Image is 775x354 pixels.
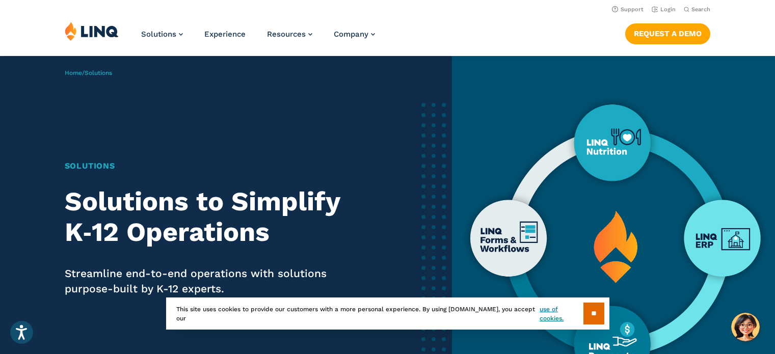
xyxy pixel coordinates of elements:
[267,30,312,39] a: Resources
[684,6,710,13] button: Open Search Bar
[612,6,644,13] a: Support
[166,297,609,330] div: This site uses cookies to provide our customers with a more personal experience. By using [DOMAIN...
[625,23,710,44] a: Request a Demo
[65,160,370,172] h1: Solutions
[65,266,370,296] p: Streamline end-to-end operations with solutions purpose-built by K-12 experts.
[65,69,82,76] a: Home
[625,21,710,44] nav: Button Navigation
[652,6,676,13] a: Login
[691,6,710,13] span: Search
[65,21,119,41] img: LINQ | K‑12 Software
[731,313,760,341] button: Hello, have a question? Let’s chat.
[141,30,176,39] span: Solutions
[65,69,112,76] span: /
[267,30,306,39] span: Resources
[141,21,375,55] nav: Primary Navigation
[540,305,583,323] a: use of cookies.
[85,69,112,76] span: Solutions
[204,30,246,39] a: Experience
[334,30,368,39] span: Company
[334,30,375,39] a: Company
[141,30,183,39] a: Solutions
[65,186,370,248] h2: Solutions to Simplify K‑12 Operations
